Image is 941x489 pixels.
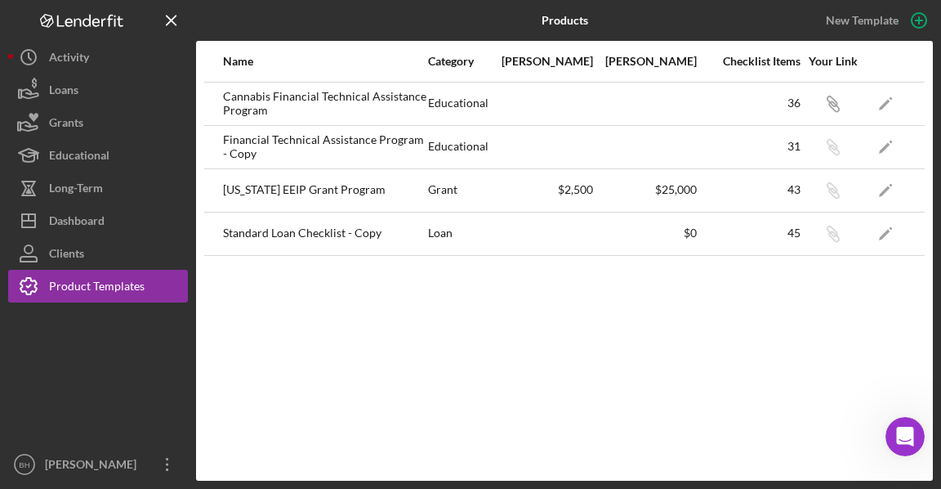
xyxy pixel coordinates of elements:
[428,83,489,124] div: Educational
[826,8,899,33] div: New Template
[223,55,426,68] div: Name
[491,183,593,196] div: $2,500
[49,41,89,78] div: Activity
[8,172,188,204] button: Long-Term
[49,106,83,143] div: Grants
[19,460,29,469] text: BH
[698,55,801,68] div: Checklist Items
[885,417,925,456] iframe: Intercom live chat
[49,172,103,209] div: Long-Term
[223,213,426,254] div: Standard Loan Checklist - Copy
[428,127,489,168] div: Educational
[8,106,188,139] button: Grants
[8,270,188,303] button: Product Templates
[816,8,933,33] button: New Template
[595,227,697,240] div: $0
[8,237,188,270] button: Clients
[49,139,109,176] div: Educational
[49,270,145,307] div: Product Templates
[802,55,863,68] div: Your Link
[49,74,78,110] div: Loans
[491,55,593,68] div: [PERSON_NAME]
[8,139,188,172] button: Educational
[595,55,697,68] div: [PERSON_NAME]
[8,448,188,481] button: BH[PERSON_NAME]
[223,83,426,124] div: Cannabis Financial Technical Assistance Program
[41,448,147,485] div: [PERSON_NAME]
[428,213,489,254] div: Loan
[698,140,801,153] div: 31
[428,55,489,68] div: Category
[698,183,801,196] div: 43
[595,183,697,196] div: $25,000
[8,204,188,237] button: Dashboard
[542,14,588,27] b: Products
[698,227,801,240] div: 45
[49,237,84,274] div: Clients
[223,170,426,211] div: [US_STATE] EEIP Grant Program
[223,127,426,168] div: Financial Technical Assistance Program - Copy
[49,204,105,241] div: Dashboard
[8,74,188,106] button: Loans
[8,41,188,74] button: Activity
[428,170,489,211] div: Grant
[698,96,801,110] div: 36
